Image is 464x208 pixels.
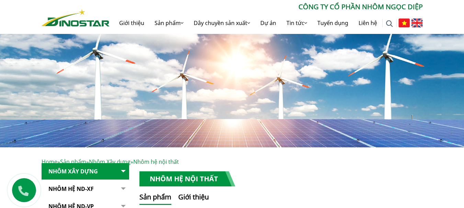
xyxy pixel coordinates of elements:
[60,158,86,166] a: Sản phẩm
[255,12,281,34] a: Dự án
[42,181,129,197] a: Nhôm Hệ ND-XF
[353,12,382,34] a: Liên hệ
[411,19,423,27] img: English
[42,158,57,166] a: Home
[89,158,131,166] a: Nhôm Xây dựng
[110,2,423,12] p: CÔNG TY CỔ PHẦN NHÔM NGỌC DIỆP
[42,163,129,180] a: Nhôm Xây dựng
[189,12,255,34] a: Dây chuyền sản xuất
[386,20,393,27] img: search
[133,158,179,166] span: Nhôm hệ nội thất
[178,192,209,205] button: Giới thiệu
[42,9,110,26] img: Nhôm Dinostar
[149,12,189,34] a: Sản phẩm
[281,12,312,34] a: Tin tức
[42,158,179,166] span: » » »
[139,192,171,205] button: Sản phẩm
[398,19,410,27] img: Tiếng Việt
[139,171,235,186] h1: Nhôm hệ nội thất
[114,12,149,34] a: Giới thiệu
[312,12,353,34] a: Tuyển dụng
